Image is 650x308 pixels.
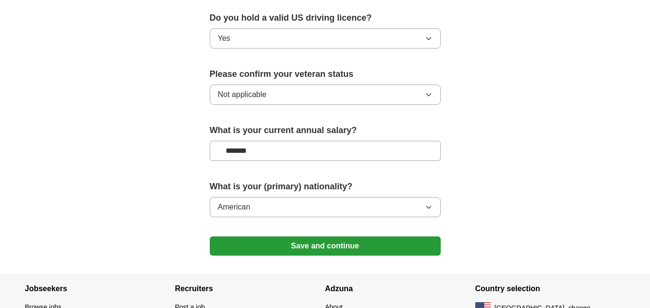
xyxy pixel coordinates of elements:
button: American [210,197,441,217]
span: Not applicable [218,89,267,100]
button: Save and continue [210,236,441,256]
button: Not applicable [210,85,441,105]
label: Please confirm your veteran status [210,68,441,81]
button: Yes [210,28,441,49]
h4: Country selection [475,275,625,302]
label: Do you hold a valid US driving licence? [210,12,441,25]
label: What is your current annual salary? [210,124,441,137]
span: American [218,201,251,213]
span: Yes [218,33,230,44]
label: What is your (primary) nationality? [210,180,441,193]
